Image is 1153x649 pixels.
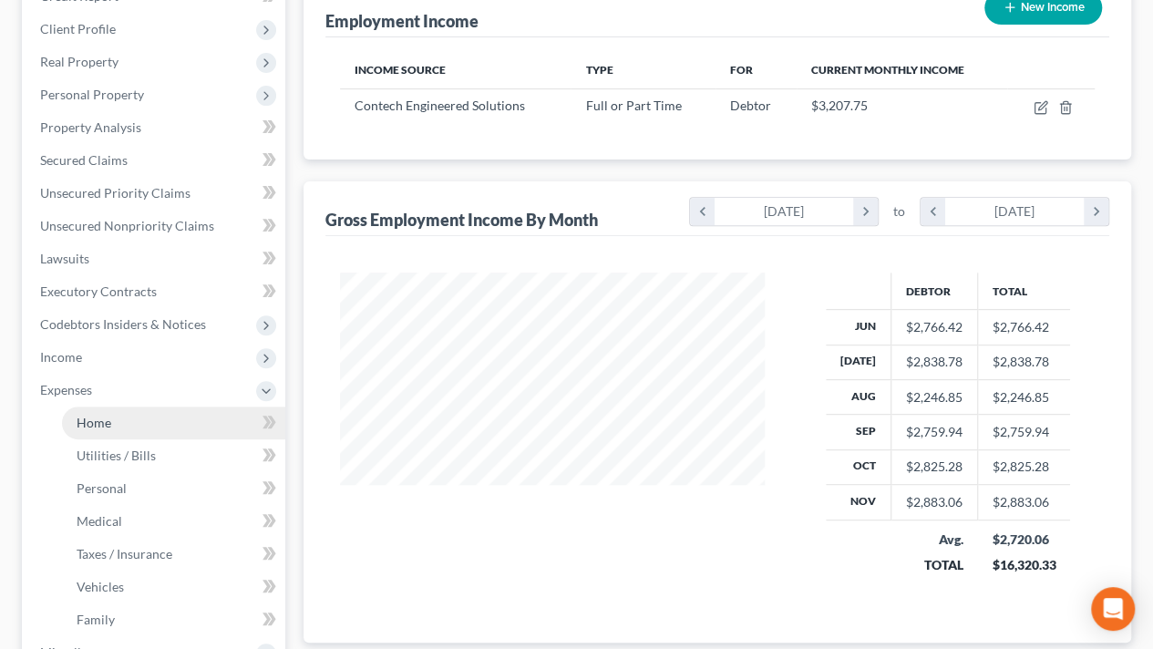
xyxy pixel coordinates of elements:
span: $3,207.75 [811,98,868,113]
div: $2,883.06 [906,493,963,511]
th: Total [977,273,1070,309]
th: Aug [826,379,891,414]
div: $2,838.78 [906,353,963,371]
span: Codebtors Insiders & Notices [40,316,206,332]
a: Secured Claims [26,144,285,177]
a: Utilities / Bills [62,439,285,472]
i: chevron_left [921,198,945,225]
span: Unsecured Nonpriority Claims [40,218,214,233]
i: chevron_right [853,198,878,225]
span: Real Property [40,54,118,69]
div: [DATE] [945,198,1085,225]
div: Gross Employment Income By Month [325,209,598,231]
th: Sep [826,415,891,449]
td: $2,766.42 [977,310,1070,345]
a: Unsecured Priority Claims [26,177,285,210]
a: Property Analysis [26,111,285,144]
span: Debtor [730,98,771,113]
th: Jun [826,310,891,345]
td: $2,825.28 [977,449,1070,484]
th: Debtor [890,273,977,309]
a: Executory Contracts [26,275,285,308]
div: Employment Income [325,10,479,32]
span: Unsecured Priority Claims [40,185,190,201]
a: Medical [62,505,285,538]
span: Family [77,612,115,627]
a: Home [62,407,285,439]
th: [DATE] [826,345,891,379]
span: Medical [77,513,122,529]
span: Utilities / Bills [77,448,156,463]
a: Taxes / Insurance [62,538,285,571]
span: Client Profile [40,21,116,36]
span: Property Analysis [40,119,141,135]
span: For [730,63,753,77]
td: $2,838.78 [977,345,1070,379]
td: $2,246.85 [977,379,1070,414]
span: Full or Part Time [585,98,681,113]
div: [DATE] [715,198,854,225]
div: $2,825.28 [906,458,963,476]
span: Type [585,63,613,77]
span: Expenses [40,382,92,397]
span: Secured Claims [40,152,128,168]
div: $2,759.94 [906,423,963,441]
span: Lawsuits [40,251,89,266]
th: Nov [826,485,891,520]
th: Oct [826,449,891,484]
a: Personal [62,472,285,505]
div: TOTAL [905,556,963,574]
span: Income [40,349,82,365]
td: $2,759.94 [977,415,1070,449]
a: Lawsuits [26,242,285,275]
span: Vehicles [77,579,124,594]
span: Contech Engineered Solutions [355,98,525,113]
span: to [893,202,905,221]
i: chevron_right [1084,198,1108,225]
a: Vehicles [62,571,285,603]
a: Unsecured Nonpriority Claims [26,210,285,242]
span: Income Source [355,63,446,77]
div: $2,246.85 [906,388,963,407]
div: Open Intercom Messenger [1091,587,1135,631]
div: $16,320.33 [992,556,1055,574]
span: Personal Property [40,87,144,102]
div: Avg. [905,531,963,549]
div: $2,720.06 [992,531,1055,549]
span: Home [77,415,111,430]
div: $2,766.42 [906,318,963,336]
span: Taxes / Insurance [77,546,172,561]
span: Personal [77,480,127,496]
td: $2,883.06 [977,485,1070,520]
a: Family [62,603,285,636]
span: Executory Contracts [40,283,157,299]
i: chevron_left [690,198,715,225]
span: Current Monthly Income [811,63,964,77]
